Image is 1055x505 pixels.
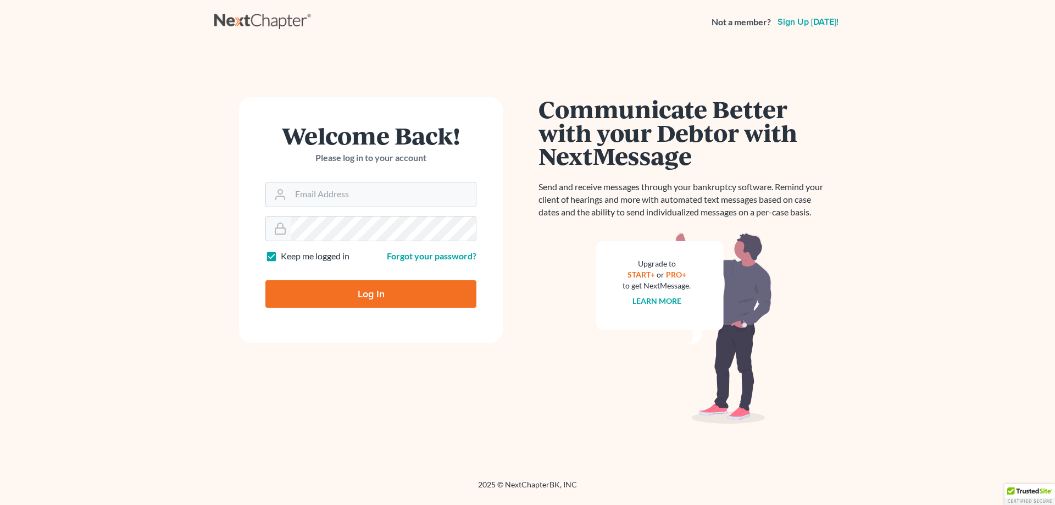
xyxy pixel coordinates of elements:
[281,250,349,263] label: Keep me logged in
[775,18,841,26] a: Sign up [DATE]!
[623,280,691,291] div: to get NextMessage.
[291,182,476,207] input: Email Address
[265,152,476,164] p: Please log in to your account
[265,280,476,308] input: Log In
[657,270,664,279] span: or
[265,124,476,147] h1: Welcome Back!
[712,16,771,29] strong: Not a member?
[538,97,830,168] h1: Communicate Better with your Debtor with NextMessage
[623,258,691,269] div: Upgrade to
[387,251,476,261] a: Forgot your password?
[538,181,830,219] p: Send and receive messages through your bankruptcy software. Remind your client of hearings and mo...
[632,296,681,306] a: Learn more
[214,479,841,499] div: 2025 © NextChapterBK, INC
[628,270,655,279] a: START+
[596,232,772,424] img: nextmessage_bg-59042aed3d76b12b5cd301f8e5b87938c9018125f34e5fa2b7a6b67550977c72.svg
[666,270,686,279] a: PRO+
[1004,484,1055,505] div: TrustedSite Certified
